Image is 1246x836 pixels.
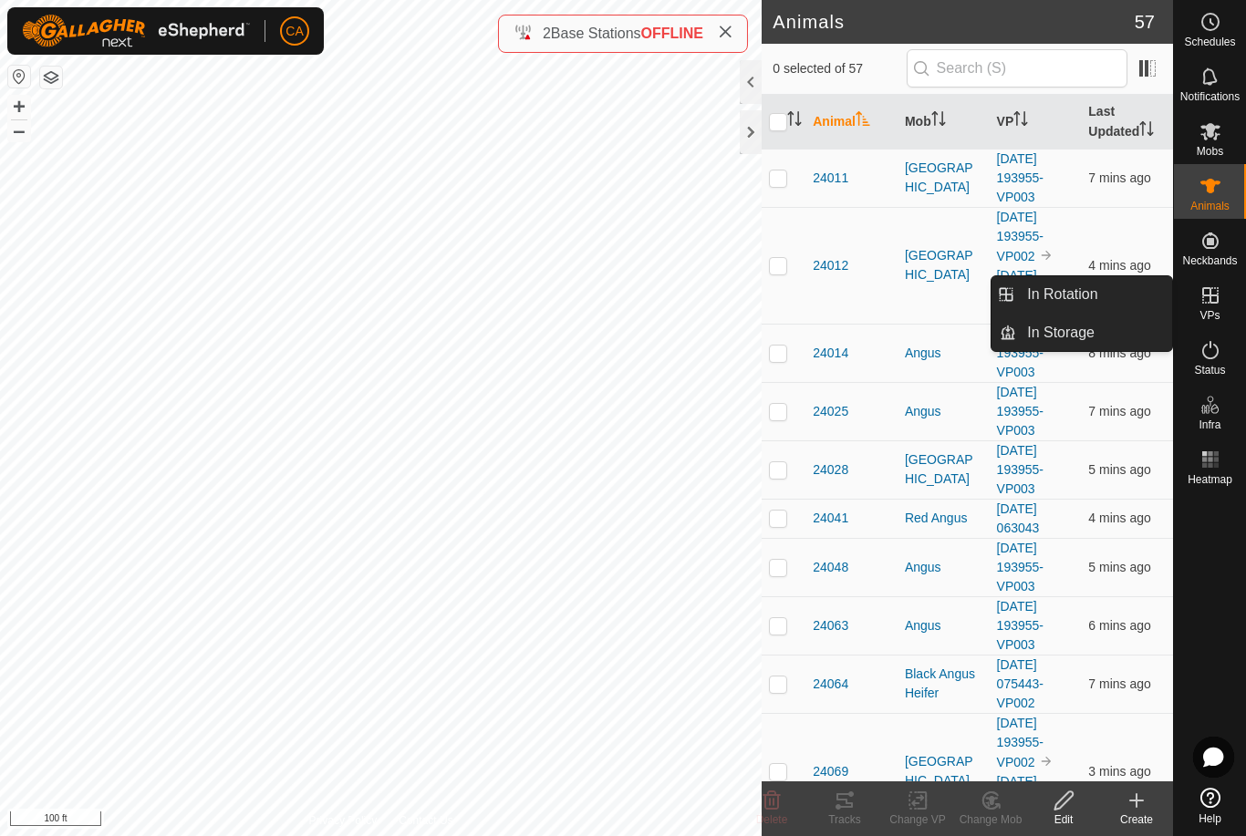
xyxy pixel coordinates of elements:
[543,26,551,41] span: 2
[1088,346,1150,360] span: 22 Aug 2025 at 8:29 am
[997,326,1044,379] a: [DATE] 193955-VP003
[997,599,1044,652] a: [DATE] 193955-VP003
[1184,36,1235,47] span: Schedules
[905,665,982,703] div: Black Angus Heifer
[905,616,982,635] div: Angus
[813,169,848,188] span: 24011
[1027,322,1095,344] span: In Storage
[856,114,870,129] p-sorticon: Activate to sort
[8,119,30,141] button: –
[1194,365,1225,376] span: Status
[905,344,982,363] div: Angus
[1199,419,1220,430] span: Infra
[997,268,1044,321] a: [DATE] 193955-VP003
[1088,618,1150,633] span: 22 Aug 2025 at 8:30 am
[1081,95,1173,150] th: Last Updated
[1174,780,1246,831] a: Help
[1135,8,1155,36] span: 57
[997,501,1040,535] a: [DATE] 063043
[1088,404,1150,418] span: 22 Aug 2025 at 8:30 am
[813,762,848,781] span: 24069
[1199,813,1221,824] span: Help
[1199,310,1220,321] span: VPs
[1197,146,1223,157] span: Mobs
[905,558,982,577] div: Angus
[641,26,703,41] span: OFFLINE
[992,315,1172,351] li: In Storage
[931,114,946,129] p-sorticon: Activate to sort
[813,558,848,577] span: 24048
[813,460,848,480] span: 24028
[813,402,848,421] span: 24025
[805,95,898,150] th: Animal
[1190,201,1230,212] span: Animals
[1139,124,1154,139] p-sorticon: Activate to sort
[1039,754,1054,769] img: to
[990,95,1082,150] th: VP
[1088,170,1150,185] span: 22 Aug 2025 at 8:30 am
[787,114,802,129] p-sorticon: Activate to sort
[898,95,990,150] th: Mob
[309,812,378,829] a: Privacy Policy
[1039,248,1054,263] img: to
[8,66,30,88] button: Reset Map
[808,811,881,828] div: Tracks
[905,450,982,489] div: [GEOGRAPHIC_DATA]
[905,402,982,421] div: Angus
[399,812,452,829] a: Contact Us
[881,811,954,828] div: Change VP
[813,344,848,363] span: 24014
[813,509,848,528] span: 24041
[1016,315,1172,351] a: In Storage
[1027,284,1097,305] span: In Rotation
[997,541,1044,593] a: [DATE] 193955-VP003
[1100,811,1173,828] div: Create
[997,716,1044,769] a: [DATE] 193955-VP002
[551,26,641,41] span: Base Stations
[997,774,1044,827] a: [DATE] 193955-VP003
[997,151,1044,204] a: [DATE] 193955-VP003
[905,752,982,790] div: [GEOGRAPHIC_DATA]
[773,59,906,78] span: 0 selected of 57
[1180,91,1240,102] span: Notifications
[1088,764,1150,779] span: 22 Aug 2025 at 8:33 am
[1182,255,1237,266] span: Neckbands
[813,256,848,275] span: 24012
[905,159,982,197] div: [GEOGRAPHIC_DATA]
[954,811,1027,828] div: Change Mob
[1013,114,1028,129] p-sorticon: Activate to sort
[1088,560,1150,574] span: 22 Aug 2025 at 8:32 am
[997,385,1044,438] a: [DATE] 193955-VP003
[905,246,982,284] div: [GEOGRAPHIC_DATA]
[905,509,982,528] div: Red Angus
[1027,811,1100,828] div: Edit
[997,657,1044,710] a: [DATE] 075443-VP002
[813,675,848,694] span: 24064
[992,276,1172,313] li: In Rotation
[907,49,1127,88] input: Search (S)
[1188,474,1232,485] span: Heatmap
[8,96,30,118] button: +
[756,813,788,826] span: Delete
[997,210,1044,263] a: [DATE] 193955-VP002
[1088,258,1150,273] span: 22 Aug 2025 at 8:32 am
[1088,462,1150,477] span: 22 Aug 2025 at 8:32 am
[1088,511,1150,525] span: 22 Aug 2025 at 8:33 am
[40,67,62,88] button: Map Layers
[286,22,303,41] span: CA
[813,616,848,635] span: 24063
[1088,676,1150,691] span: 22 Aug 2025 at 8:29 am
[1016,276,1172,313] a: In Rotation
[773,11,1135,33] h2: Animals
[997,443,1044,496] a: [DATE] 193955-VP003
[22,15,250,47] img: Gallagher Logo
